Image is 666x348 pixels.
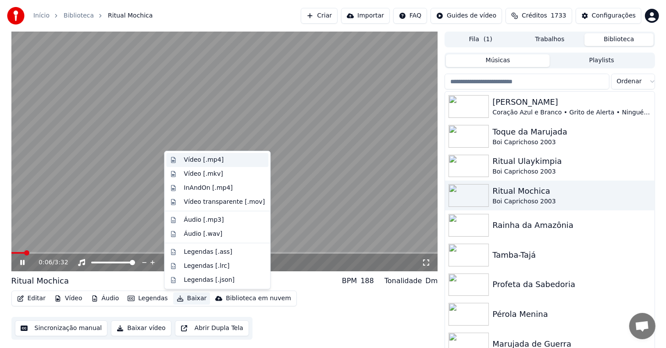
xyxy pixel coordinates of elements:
button: Músicas [446,54,550,67]
span: 3:32 [54,258,68,267]
span: ( 1 ) [484,35,492,44]
button: FAQ [393,8,427,24]
button: Baixar [173,292,210,305]
div: Biblioteca em nuvem [226,294,291,303]
span: 1733 [551,11,566,20]
img: youka [7,7,25,25]
div: Boi Caprichoso 2003 [492,167,651,176]
button: Configurações [576,8,641,24]
div: [PERSON_NAME] [492,96,651,108]
div: InAndOn [.mp4] [184,184,233,192]
div: Toque da Marujada [492,126,651,138]
div: Boi Caprichoso 2003 [492,138,651,147]
div: Legendas [.lrc] [184,262,229,270]
span: Créditos [522,11,547,20]
div: Vídeo [.mkv] [184,170,223,178]
button: Sincronização manual [15,320,108,336]
button: Criar [301,8,338,24]
div: Bate-papo aberto [629,313,655,339]
button: Abrir Dupla Tela [175,320,249,336]
div: Profeta da Sabedoria [492,278,651,291]
div: / [39,258,60,267]
div: Legendas [.ass] [184,248,232,256]
div: Ritual Mochica [11,275,69,287]
div: Configurações [592,11,636,20]
div: Dm [425,276,438,286]
div: 188 [360,276,374,286]
div: Rainha da Amazônia [492,219,651,231]
div: Legendas [.json] [184,276,235,284]
div: Vídeo transparente [.mov] [184,198,265,206]
button: Legendas [124,292,171,305]
div: Tamba-Tajá [492,249,651,261]
div: Vídeo [.mp4] [184,156,224,164]
nav: breadcrumb [33,11,153,20]
button: Baixar vídeo [111,320,171,336]
button: Vídeo [51,292,86,305]
div: Ritual Ulaykimpia [492,155,651,167]
button: Fila [446,33,515,46]
a: Início [33,11,50,20]
div: BPM [342,276,357,286]
a: Biblioteca [64,11,94,20]
span: Ordenar [617,77,642,86]
div: Tonalidade [385,276,422,286]
span: Ritual Mochica [108,11,153,20]
button: Biblioteca [584,33,654,46]
div: Áudio [.mp3] [184,216,224,224]
button: Importar [341,8,390,24]
div: Áudio [.wav] [184,230,222,238]
button: Playlists [550,54,654,67]
button: Créditos1733 [506,8,572,24]
button: Trabalhos [515,33,584,46]
button: Editar [14,292,49,305]
span: 0:06 [39,258,52,267]
div: Pérola Menina [492,308,651,320]
button: Áudio [88,292,123,305]
div: Ritual Mochica [492,185,651,197]
div: Coração Azul e Branco • Grito de Alerta • Ninguém Gosta Mais Desse Boi do Que Eu [492,108,651,117]
div: Boi Caprichoso 2003 [492,197,651,206]
button: Guides de vídeo [431,8,502,24]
